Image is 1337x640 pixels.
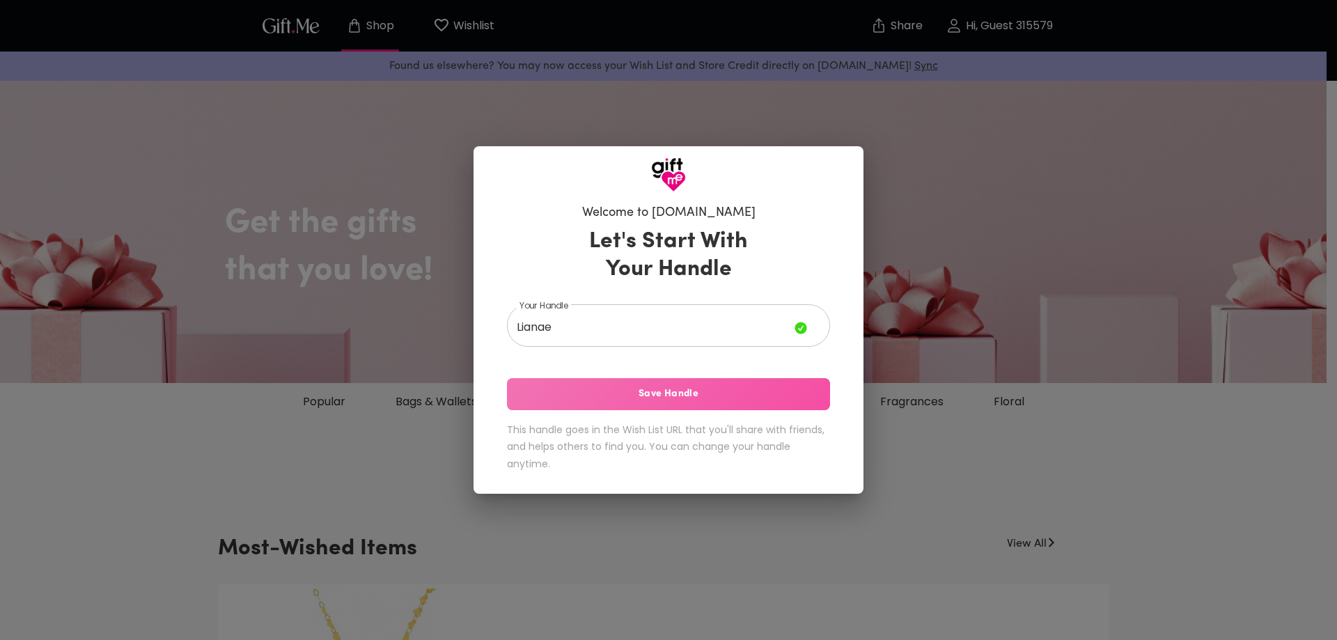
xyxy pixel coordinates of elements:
h3: Let's Start With Your Handle [572,228,765,283]
input: Your Handle [507,308,795,347]
span: Save Handle [507,387,830,402]
img: GiftMe Logo [651,157,686,192]
button: Save Handle [507,378,830,410]
h6: This handle goes in the Wish List URL that you'll share with friends, and helps others to find yo... [507,421,830,473]
h6: Welcome to [DOMAIN_NAME] [582,205,756,221]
